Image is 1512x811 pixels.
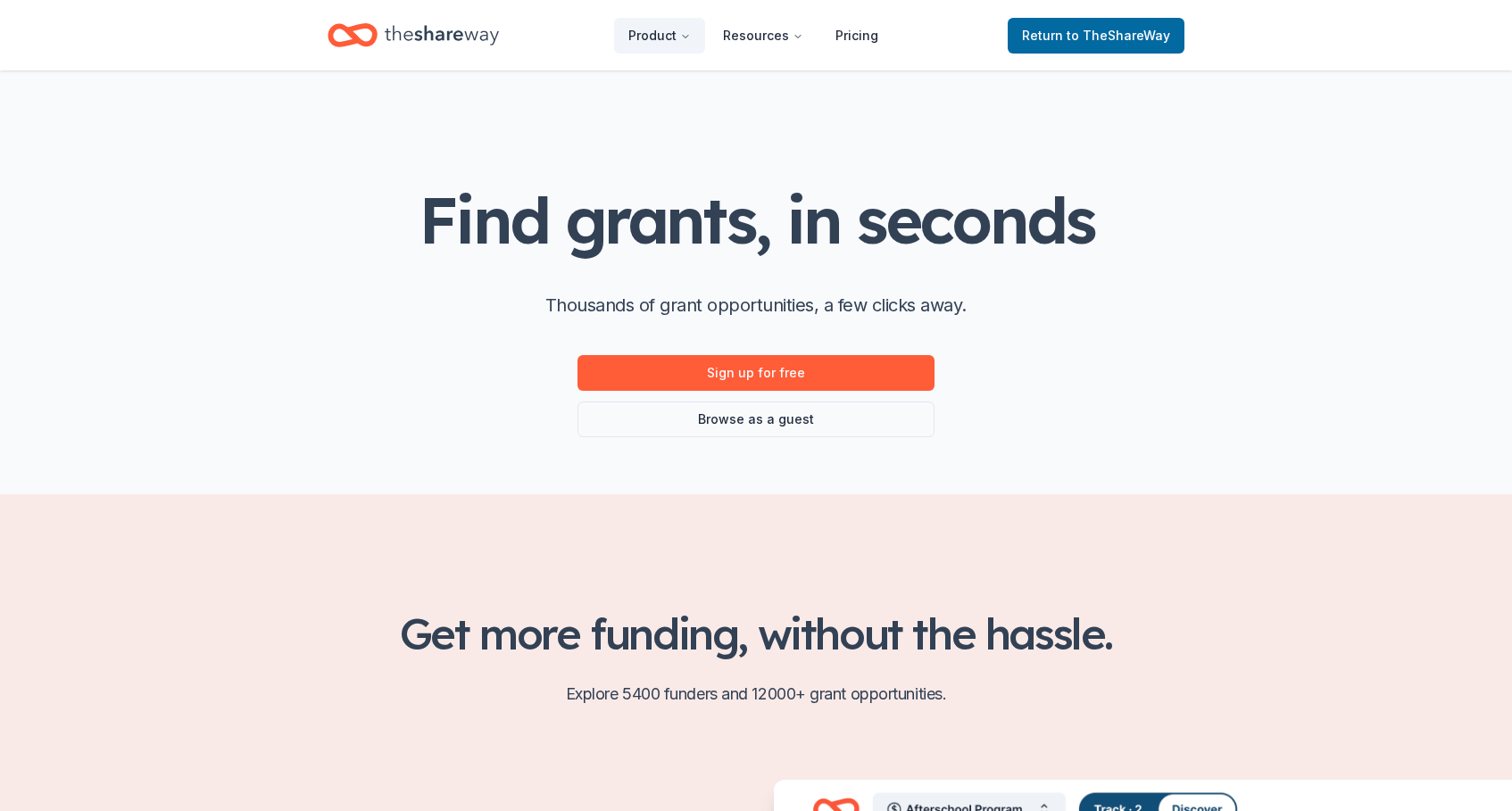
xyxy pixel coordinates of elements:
[545,291,967,319] p: Thousands of grant opportunities, a few clicks away.
[709,18,818,54] button: Resources
[614,14,893,56] nav: Main
[821,18,893,54] a: Pricing
[328,14,499,56] a: Home
[419,185,1093,255] h1: Find grants, in seconds
[1008,18,1184,54] a: Returnto TheShareWay
[1022,25,1170,46] span: Return
[614,18,705,54] button: Product
[1067,28,1170,43] span: to TheShareWay
[577,401,935,437] a: Browse as a guest
[577,355,935,391] a: Sign up for free
[328,680,1184,708] p: Explore 5400 funders and 12000+ grant opportunities.
[328,608,1184,658] h2: Get more funding, without the hassle.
